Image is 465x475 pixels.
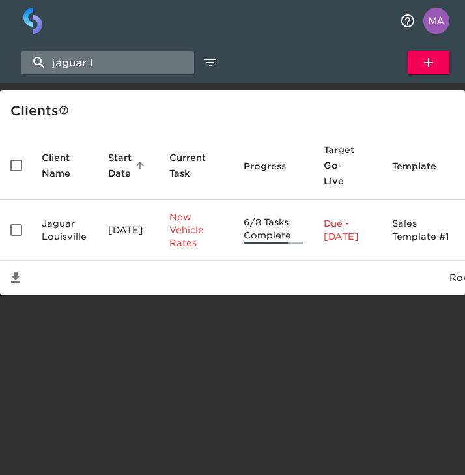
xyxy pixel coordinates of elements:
[169,150,223,181] span: Current Task
[23,8,42,34] img: logo
[21,51,194,74] input: search
[324,217,371,243] p: Due - [DATE]
[108,150,148,181] span: Start Date
[324,142,354,189] span: Calculated based on the start date and the duration of all Tasks contained in this Hub.
[199,51,221,74] button: edit
[382,200,464,261] td: Sales Template #1
[233,200,313,261] td: 6/8 Tasks Complete
[169,210,223,250] p: New Vehicle Rates
[10,100,460,121] div: Client s
[392,158,453,174] span: Template
[244,158,303,174] span: Progress
[59,105,69,115] svg: This is a list of all of your clients and clients shared with you
[42,150,87,181] span: Client Name
[392,5,423,36] button: notifications
[31,200,98,261] td: Jaguar Louisville
[423,8,449,34] img: Profile
[169,150,206,181] span: This is the next Task in this Hub that should be completed
[324,142,371,189] span: Target Go-Live
[98,200,159,261] td: [DATE]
